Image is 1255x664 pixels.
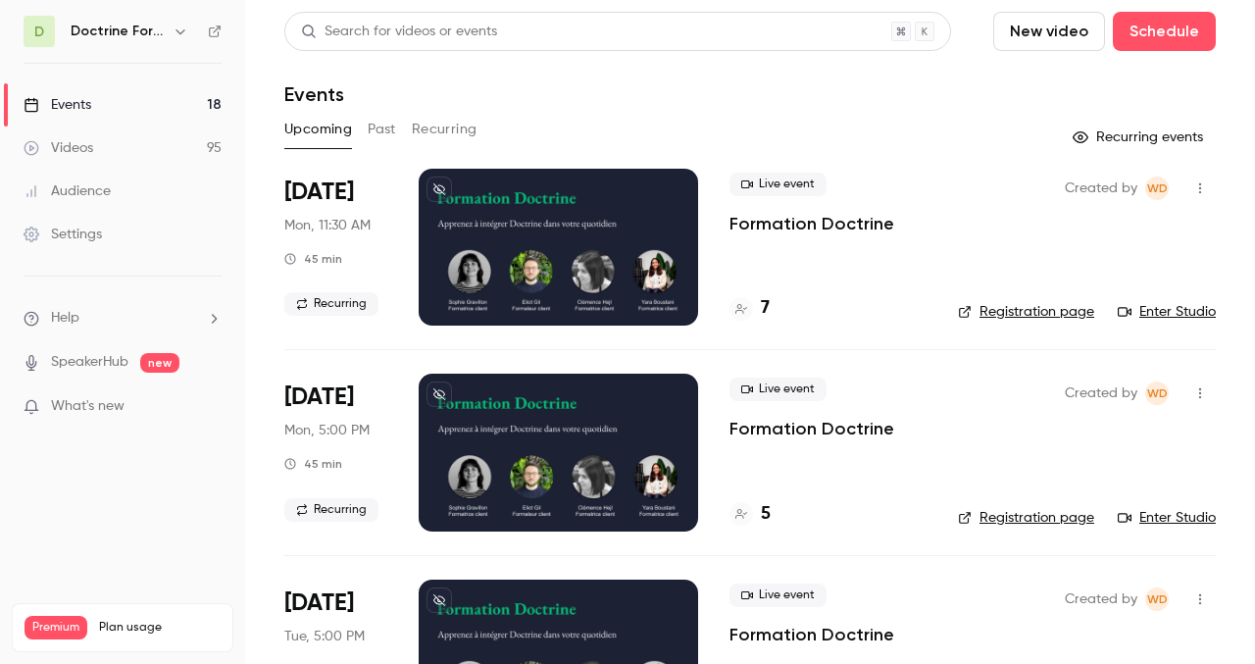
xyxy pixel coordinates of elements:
a: 7 [729,295,770,322]
h4: 7 [761,295,770,322]
button: Schedule [1113,12,1216,51]
a: Registration page [958,508,1094,528]
span: Recurring [284,292,378,316]
span: Live event [729,173,827,196]
a: Formation Doctrine [729,212,894,235]
div: 45 min [284,251,342,267]
span: Mon, 11:30 AM [284,216,371,235]
span: Mon, 5:00 PM [284,421,370,440]
div: Audience [24,181,111,201]
span: Recurring [284,498,378,522]
span: Created by [1065,177,1137,200]
span: [DATE] [284,177,354,208]
a: 5 [729,501,771,528]
span: [DATE] [284,587,354,619]
div: Videos [24,138,93,158]
div: Sep 15 Mon, 11:30 AM (Europe/Paris) [284,169,387,326]
div: Sep 15 Mon, 5:00 PM (Europe/Paris) [284,374,387,531]
span: Webinar Doctrine [1145,382,1169,405]
div: Search for videos or events [301,22,497,42]
a: Enter Studio [1118,302,1216,322]
button: Past [368,114,396,145]
button: Upcoming [284,114,352,145]
div: 45 min [284,456,342,472]
span: WD [1147,587,1168,611]
span: WD [1147,382,1168,405]
li: help-dropdown-opener [24,308,222,329]
a: Registration page [958,302,1094,322]
span: Live event [729,584,827,607]
iframe: Noticeable Trigger [198,398,222,416]
a: SpeakerHub [51,352,128,373]
h4: 5 [761,501,771,528]
span: Live event [729,378,827,401]
span: Premium [25,616,87,639]
span: D [34,22,44,42]
a: Formation Doctrine [729,417,894,440]
span: Help [51,308,79,329]
button: New video [993,12,1105,51]
button: Recurring events [1064,122,1216,153]
h6: Doctrine Formation Avocats [71,22,165,41]
span: [DATE] [284,382,354,413]
span: Created by [1065,587,1137,611]
div: Settings [24,225,102,244]
span: new [140,353,179,373]
span: WD [1147,177,1168,200]
h1: Events [284,82,344,106]
a: Formation Doctrine [729,623,894,646]
span: Tue, 5:00 PM [284,627,365,646]
span: Webinar Doctrine [1145,177,1169,200]
a: Enter Studio [1118,508,1216,528]
span: Plan usage [99,620,221,636]
button: Recurring [412,114,477,145]
span: Created by [1065,382,1137,405]
span: Webinar Doctrine [1145,587,1169,611]
span: What's new [51,396,125,417]
div: Events [24,95,91,115]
